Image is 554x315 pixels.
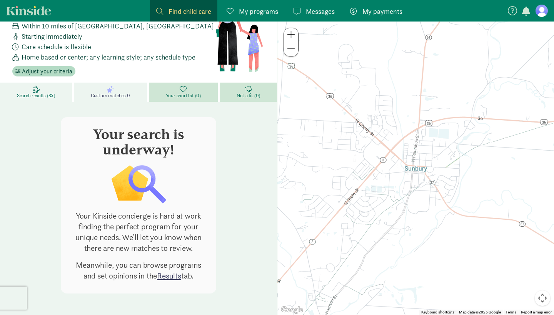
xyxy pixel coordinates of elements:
span: Map data ©2025 Google [459,310,501,314]
span: Search results (85) [17,93,55,99]
span: Find child care [169,6,211,17]
span: Within 10 miles of [GEOGRAPHIC_DATA], [GEOGRAPHIC_DATA] [22,21,214,31]
img: Google [279,305,305,315]
button: Map camera controls [535,290,550,306]
a: Not a fit (0) [220,83,277,102]
a: Custom matches 0 [74,83,149,102]
span: Not a fit (0) [237,93,260,99]
span: Care schedule is flexible [22,41,91,52]
span: My programs [239,6,278,17]
a: Report a map error [521,310,552,314]
button: Keyboard shortcuts [421,310,454,315]
a: Your shortlist (0) [149,83,220,102]
span: Custom matches 0 [91,93,130,99]
button: Adjust your criteria [12,66,75,77]
a: Kinside [6,6,51,15]
p: Meanwhile, you can browse programs and set opinions in the tab. [70,260,207,281]
span: Messages [306,6,335,17]
span: Home based or center; any learning style; any schedule type [22,52,195,62]
a: Terms (opens in new tab) [506,310,516,314]
h3: Your search is underway! [70,126,207,157]
span: Adjust your criteria [22,67,72,76]
a: Results [157,270,181,281]
a: Open this area in Google Maps (opens a new window) [279,305,305,315]
p: Your Kinside concierge is hard at work finding the perfect program for your unique needs. We’ll l... [70,211,207,254]
span: Starting immediately [22,31,82,41]
span: My payments [362,6,402,17]
span: Your shortlist (0) [166,93,201,99]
